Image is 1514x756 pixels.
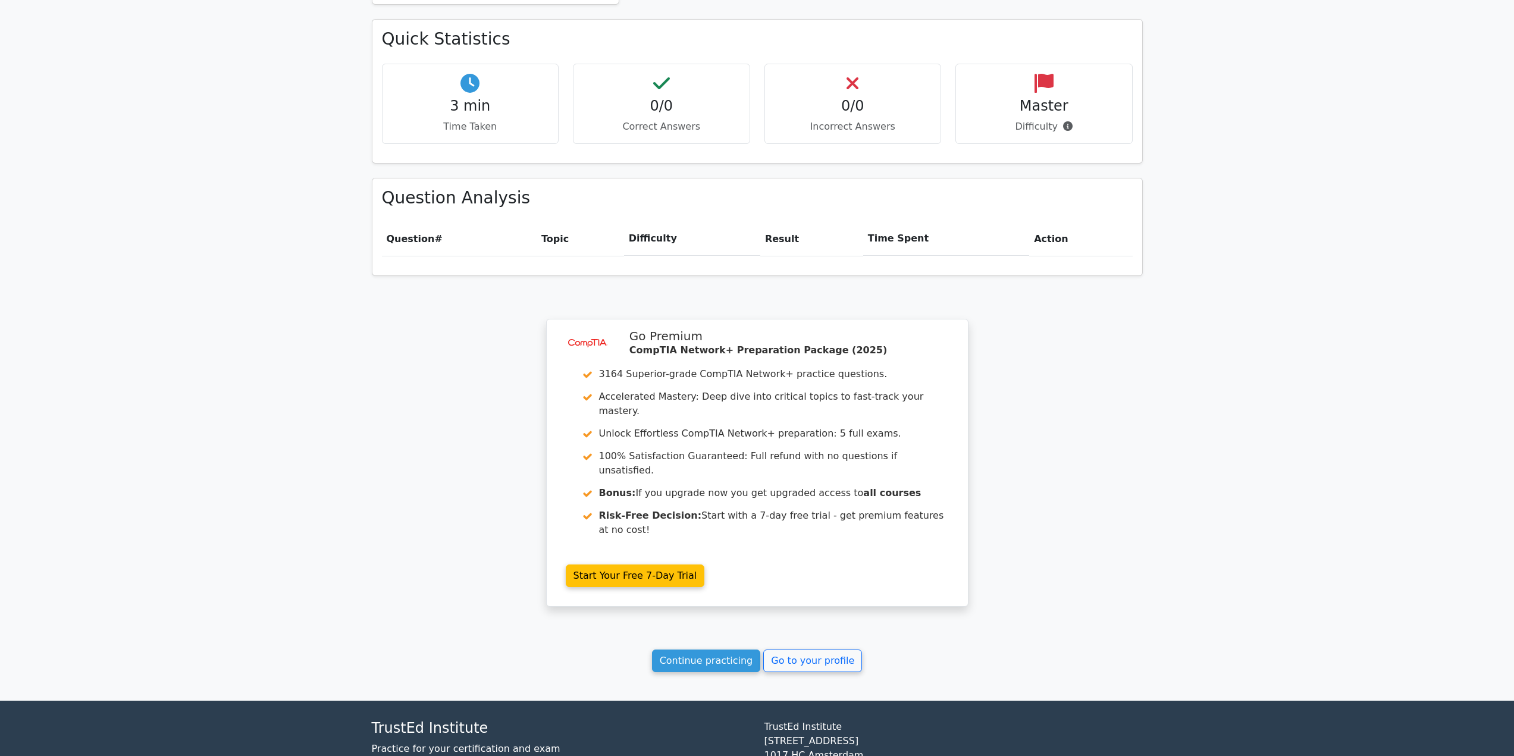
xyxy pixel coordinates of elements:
[372,720,750,737] h4: TrustEd Institute
[583,120,740,134] p: Correct Answers
[624,222,760,256] th: Difficulty
[382,222,537,256] th: #
[966,98,1123,115] h4: Master
[382,188,1133,208] h3: Question Analysis
[392,98,549,115] h4: 3 min
[863,222,1029,256] th: Time Spent
[382,29,1133,49] h3: Quick Statistics
[763,650,862,672] a: Go to your profile
[387,233,435,244] span: Question
[966,120,1123,134] p: Difficulty
[537,222,624,256] th: Topic
[372,743,560,754] a: Practice for your certification and exam
[583,98,740,115] h4: 0/0
[760,222,863,256] th: Result
[566,564,705,587] a: Start Your Free 7-Day Trial
[1029,222,1132,256] th: Action
[392,120,549,134] p: Time Taken
[775,120,932,134] p: Incorrect Answers
[652,650,761,672] a: Continue practicing
[775,98,932,115] h4: 0/0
